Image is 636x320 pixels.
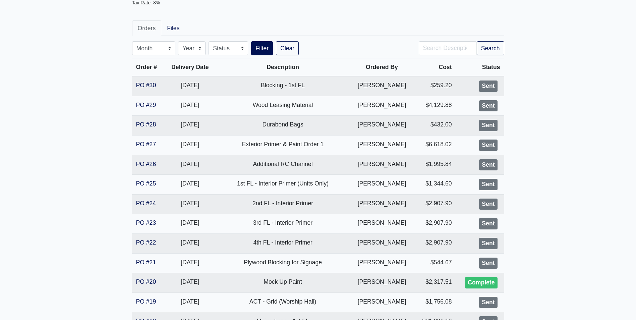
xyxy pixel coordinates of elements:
div: Complete [465,277,497,288]
td: $2,317.51 [414,273,456,293]
div: Sent [479,258,497,269]
td: ACT - Grid (Worship Hall) [216,292,350,312]
td: [DATE] [165,214,216,234]
a: PO #22 [136,239,156,246]
td: $2,907.90 [414,194,456,214]
td: 2nd FL - Interior Primer [216,194,350,214]
div: Sent [479,218,497,229]
td: Plywood Blocking for Signage [216,253,350,273]
td: [PERSON_NAME] [350,292,413,312]
td: [DATE] [165,135,216,155]
td: [DATE] [165,76,216,96]
button: Search [477,41,504,55]
td: [DATE] [165,292,216,312]
td: [DATE] [165,273,216,293]
div: Sent [479,100,497,112]
a: PO #28 [136,121,156,128]
td: [DATE] [165,253,216,273]
td: $1,756.08 [414,292,456,312]
td: $259.20 [414,76,456,96]
td: Mock Up Paint [216,273,350,293]
td: [DATE] [165,116,216,136]
div: Sent [479,140,497,151]
a: PO #26 [136,161,156,167]
div: Sent [479,297,497,308]
td: Blocking - 1st FL [216,76,350,96]
a: PO #25 [136,180,156,187]
td: [PERSON_NAME] [350,273,413,293]
td: [PERSON_NAME] [350,253,413,273]
button: Filter [251,41,273,55]
td: 4th FL - Interior Primer [216,233,350,253]
td: $1,995.84 [414,155,456,175]
a: PO #24 [136,200,156,207]
td: [PERSON_NAME] [350,233,413,253]
td: Durabond Bags [216,116,350,136]
a: Orders [132,20,162,36]
td: [PERSON_NAME] [350,116,413,136]
a: Clear [276,41,299,55]
a: PO #30 [136,82,156,89]
td: $1,344.60 [414,175,456,195]
th: Ordered By [350,58,413,76]
a: PO #29 [136,102,156,108]
td: [PERSON_NAME] [350,96,413,116]
td: [DATE] [165,194,216,214]
td: [DATE] [165,175,216,195]
div: Sent [479,179,497,190]
div: Sent [479,120,497,131]
td: Additional RC Channel [216,155,350,175]
td: [PERSON_NAME] [350,175,413,195]
a: PO #27 [136,141,156,148]
td: $4,129.88 [414,96,456,116]
a: Files [161,20,185,36]
td: 1st FL - Interior Primer (Units Only) [216,175,350,195]
td: [DATE] [165,155,216,175]
td: [PERSON_NAME] [350,214,413,234]
a: PO #20 [136,278,156,285]
th: Order # [132,58,165,76]
th: Description [216,58,350,76]
th: Cost [414,58,456,76]
td: $6,618.02 [414,135,456,155]
a: PO #21 [136,259,156,266]
td: 3rd FL - Interior Primer [216,214,350,234]
td: [PERSON_NAME] [350,155,413,175]
div: Sent [479,159,497,171]
th: Delivery Date [165,58,216,76]
td: $2,907.90 [414,233,456,253]
div: Sent [479,238,497,249]
td: [DATE] [165,233,216,253]
td: $544.67 [414,253,456,273]
div: Sent [479,81,497,92]
td: $2,907.90 [414,214,456,234]
th: Status [456,58,504,76]
td: [PERSON_NAME] [350,194,413,214]
div: Sent [479,199,497,210]
a: PO #23 [136,219,156,226]
a: PO #19 [136,298,156,305]
input: Search [419,41,477,55]
td: Exterior Primer & Paint Order 1 [216,135,350,155]
td: [PERSON_NAME] [350,135,413,155]
td: [PERSON_NAME] [350,76,413,96]
td: [DATE] [165,96,216,116]
td: Wood Leasing Material [216,96,350,116]
td: $432.00 [414,116,456,136]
